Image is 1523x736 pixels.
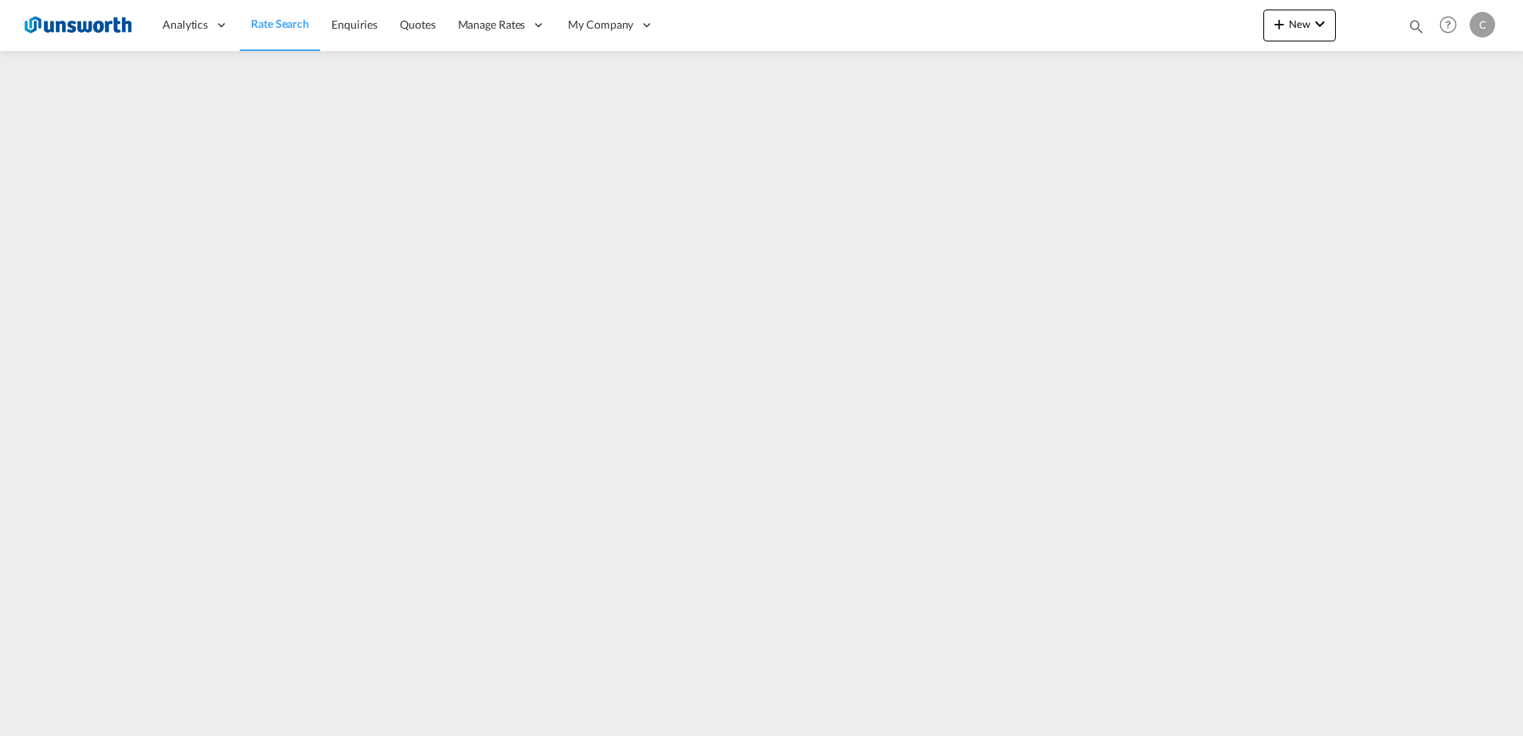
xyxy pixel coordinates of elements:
[1270,14,1289,33] md-icon: icon-plus 400-fg
[1310,14,1329,33] md-icon: icon-chevron-down
[1408,18,1425,35] md-icon: icon-magnify
[24,7,131,43] img: 3748d800213711f08852f18dcb6d8936.jpg
[1435,11,1462,38] span: Help
[458,17,526,33] span: Manage Rates
[400,18,435,31] span: Quotes
[1408,18,1425,41] div: icon-magnify
[162,17,208,33] span: Analytics
[1263,10,1336,41] button: icon-plus 400-fgNewicon-chevron-down
[251,17,309,30] span: Rate Search
[1470,12,1495,37] div: C
[568,17,633,33] span: My Company
[331,18,378,31] span: Enquiries
[1270,18,1329,30] span: New
[1435,11,1470,40] div: Help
